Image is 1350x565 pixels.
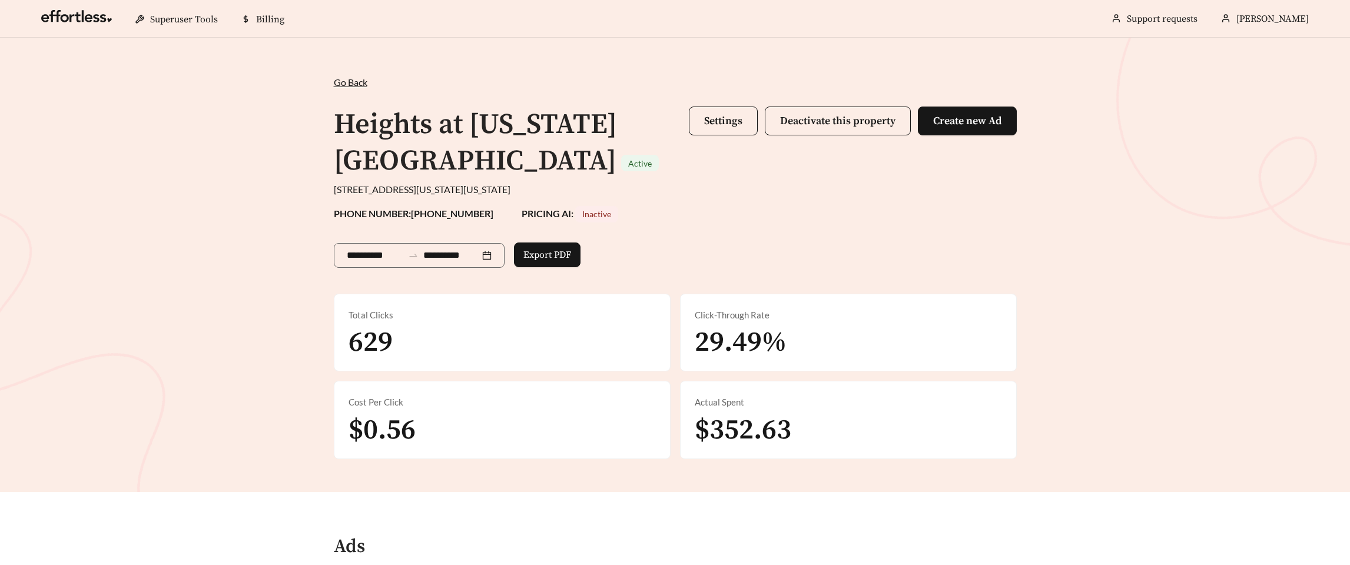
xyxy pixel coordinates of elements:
span: Active [628,158,652,168]
span: 29.49% [695,325,787,360]
span: Superuser Tools [150,14,218,25]
span: to [408,250,419,261]
strong: PRICING AI: [522,208,618,219]
div: [STREET_ADDRESS][US_STATE][US_STATE] [334,182,1017,197]
span: Settings [704,114,742,128]
span: Go Back [334,77,367,88]
div: Cost Per Click [349,395,656,409]
button: Create new Ad [918,107,1017,135]
strong: PHONE NUMBER: [PHONE_NUMBER] [334,208,493,219]
a: Support requests [1127,13,1198,25]
div: Total Clicks [349,308,656,322]
span: Inactive [582,209,611,219]
span: Billing [256,14,284,25]
span: 629 [349,325,393,360]
span: Create new Ad [933,114,1001,128]
span: Export PDF [523,248,571,262]
div: Click-Through Rate [695,308,1002,322]
span: swap-right [408,250,419,261]
span: [PERSON_NAME] [1236,13,1309,25]
span: $0.56 [349,413,416,448]
button: Deactivate this property [765,107,911,135]
div: Actual Spent [695,395,1002,409]
h1: Heights at [US_STATE][GEOGRAPHIC_DATA] [334,107,617,179]
button: Settings [689,107,758,135]
h4: Ads [334,537,365,557]
span: $352.63 [695,413,791,448]
button: Export PDF [514,242,581,267]
span: Deactivate this property [780,114,895,128]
